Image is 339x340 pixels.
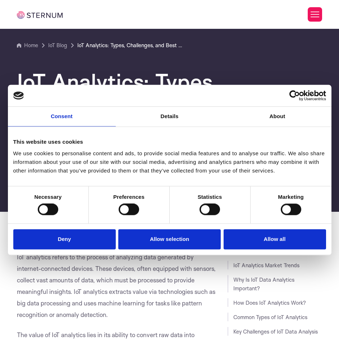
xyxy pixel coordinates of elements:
[224,229,326,250] button: Allow all
[233,262,299,269] a: IoT Analytics Market Trends
[233,314,307,321] a: Common Types of IoT Analytics
[224,107,331,126] a: About
[77,41,185,50] a: IoT Analytics: Types, Challenges, and Best Practices [2024 Guide]
[13,91,24,99] img: logo
[233,276,294,292] a: Why Is IoT Data Analytics Important?
[118,229,221,250] button: Allow selection
[233,328,318,335] a: Key Challenges of IoT Data Analysis
[233,299,306,306] a: How Does IoT Analytics Work?
[198,194,222,200] strong: Statistics
[113,194,145,200] strong: Preferences
[308,7,322,22] button: Toggle Menu
[17,70,322,139] h1: IoT Analytics: Types, Challenges, and Best Practices [2024 Guide]
[13,229,116,250] button: Deny
[8,107,116,126] a: Consent
[17,41,38,50] a: Home
[13,149,326,175] div: We use cookies to personalise content and ads, to provide social media features and to analyse ou...
[116,107,224,126] a: Details
[35,194,62,200] strong: Necessary
[48,41,67,50] a: IoT Blog
[17,11,63,19] img: sternum iot
[263,90,326,101] a: Usercentrics Cookiebot - opens in a new window
[278,194,304,200] strong: Marketing
[13,138,326,146] div: This website uses cookies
